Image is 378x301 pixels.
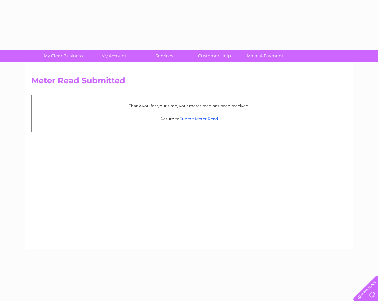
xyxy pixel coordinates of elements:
a: My Account [86,50,141,62]
a: Make A Payment [238,50,292,62]
a: Services [137,50,191,62]
h2: Meter Read Submitted [31,76,347,89]
p: Thank you for your time, your meter read has been received. [35,103,343,109]
a: Customer Help [187,50,242,62]
a: Submit Meter Read [180,116,218,121]
p: Return to [35,116,343,122]
a: My Clear Business [36,50,91,62]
